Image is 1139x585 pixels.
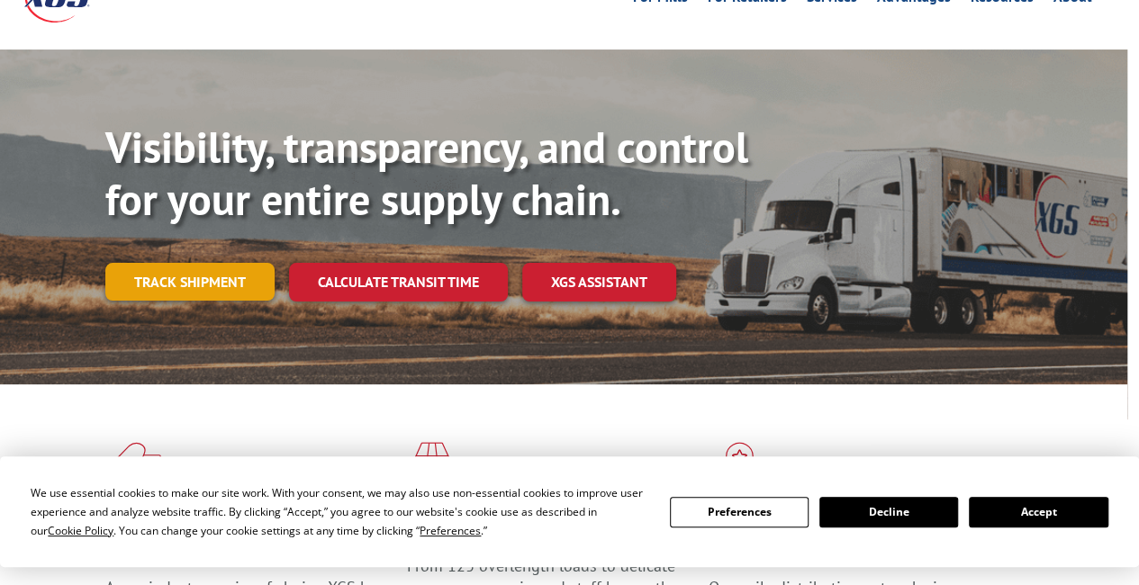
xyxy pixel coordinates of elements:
span: Cookie Policy [48,523,113,538]
a: Calculate transit time [289,263,508,301]
button: Preferences [670,497,809,527]
img: xgs-icon-focused-on-flooring-red [407,442,449,489]
a: Track shipment [105,263,275,301]
div: We use essential cookies to make our site work. With your consent, we may also use non-essential ... [31,483,647,540]
button: Accept [969,497,1107,527]
b: Visibility, transparency, and control for your entire supply chain. [105,119,748,227]
img: xgs-icon-total-supply-chain-intelligence-red [105,442,161,489]
a: XGS ASSISTANT [522,263,676,301]
img: xgs-icon-flagship-distribution-model-red [709,442,771,489]
span: Preferences [420,523,481,538]
button: Decline [819,497,958,527]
